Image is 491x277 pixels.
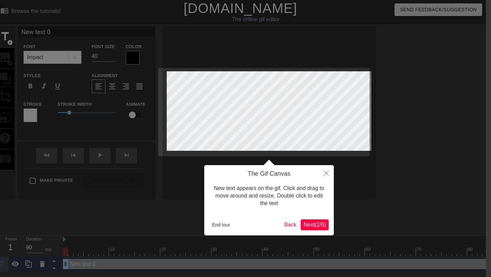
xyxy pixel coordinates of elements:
[209,178,329,214] div: New text appears on the gif. Click and drag to move around and resize. Double click to edit the text
[301,219,329,230] button: Next
[209,170,329,178] h4: The Gif Canvas
[209,220,233,230] button: End tour
[303,222,326,228] span: Next ( 2 / 6 )
[319,165,334,181] button: Close
[282,219,299,230] button: Back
